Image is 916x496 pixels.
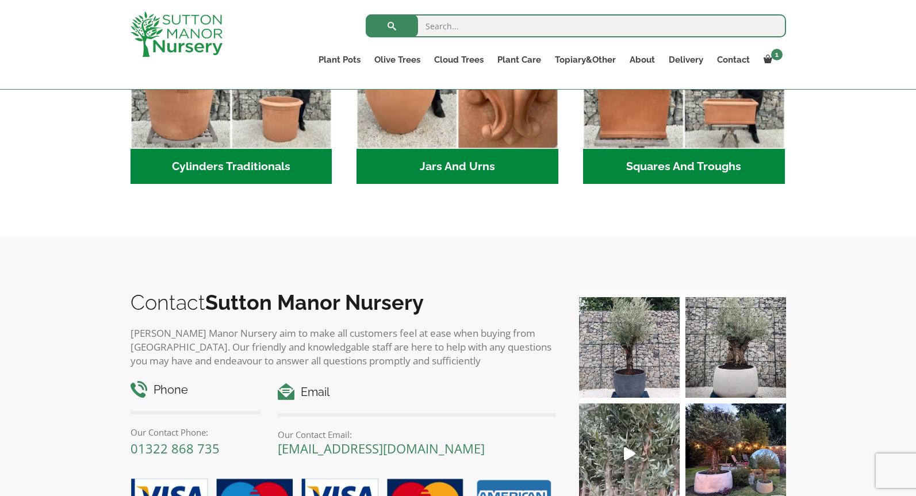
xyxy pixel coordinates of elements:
img: A beautiful multi-stem Spanish Olive tree potted in our luxurious fibre clay pots 😍😍 [579,297,680,398]
h4: Email [278,383,555,401]
p: Our Contact Phone: [131,425,261,439]
h4: Phone [131,381,261,399]
span: 1 [771,49,783,60]
a: Cloud Trees [427,52,490,68]
p: Our Contact Email: [278,428,555,441]
img: Check out this beauty we potted at our nursery today ❤️‍🔥 A huge, ancient gnarled Olive tree plan... [685,297,786,398]
h2: Jars And Urns [357,149,558,184]
p: [PERSON_NAME] Manor Nursery aim to make all customers feel at ease when buying from [GEOGRAPHIC_D... [131,326,556,368]
svg: Play [624,447,635,460]
h2: Contact [131,290,556,314]
a: Contact [710,52,757,68]
b: Sutton Manor Nursery [205,290,424,314]
a: Plant Pots [312,52,367,68]
a: Olive Trees [367,52,427,68]
a: 01322 868 735 [131,440,220,457]
h2: Squares And Troughs [583,149,785,184]
a: Plant Care [490,52,548,68]
h2: Cylinders Traditionals [131,149,332,184]
a: 1 [757,52,786,68]
input: Search... [366,14,786,37]
a: [EMAIL_ADDRESS][DOMAIN_NAME] [278,440,485,457]
a: About [623,52,662,68]
a: Delivery [662,52,710,68]
img: logo [131,11,223,57]
a: Topiary&Other [548,52,623,68]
